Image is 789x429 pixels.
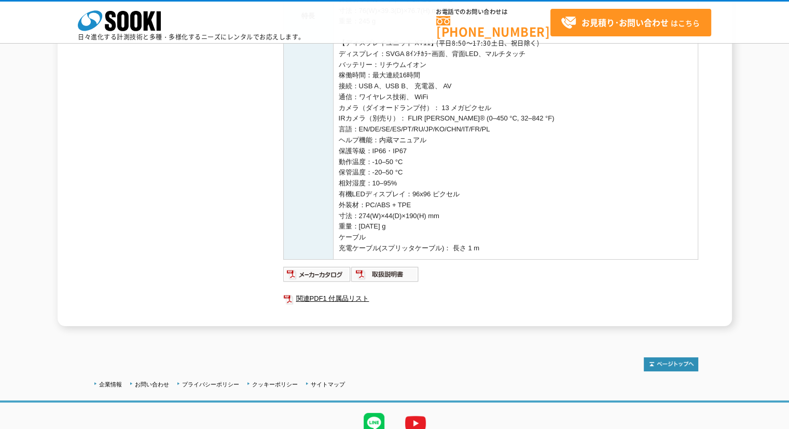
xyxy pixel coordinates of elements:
[135,381,169,387] a: お問い合わせ
[283,292,698,305] a: 関連PDF1 付属品リスト
[182,381,239,387] a: プライバシーポリシー
[452,38,466,48] span: 8:50
[550,9,711,36] a: お見積り･お問い合わせはこちら
[644,357,698,371] img: トップページへ
[283,273,351,280] a: メーカーカタログ
[561,15,700,31] span: はこちら
[78,34,305,40] p: 日々進化する計測技術と多種・多様化するニーズにレンタルでお応えします。
[311,381,345,387] a: サイトマップ
[351,266,419,283] img: 取扱説明書
[473,38,491,48] span: 17:30
[582,16,669,29] strong: お見積り･お問い合わせ
[283,266,351,283] img: メーカーカタログ
[351,273,419,280] a: 取扱説明書
[436,9,550,15] span: お電話でのお問い合わせは
[99,381,122,387] a: 企業情報
[436,16,550,37] a: [PHONE_NUMBER]
[436,38,539,48] span: (平日 ～ 土日、祝日除く)
[252,381,298,387] a: クッキーポリシー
